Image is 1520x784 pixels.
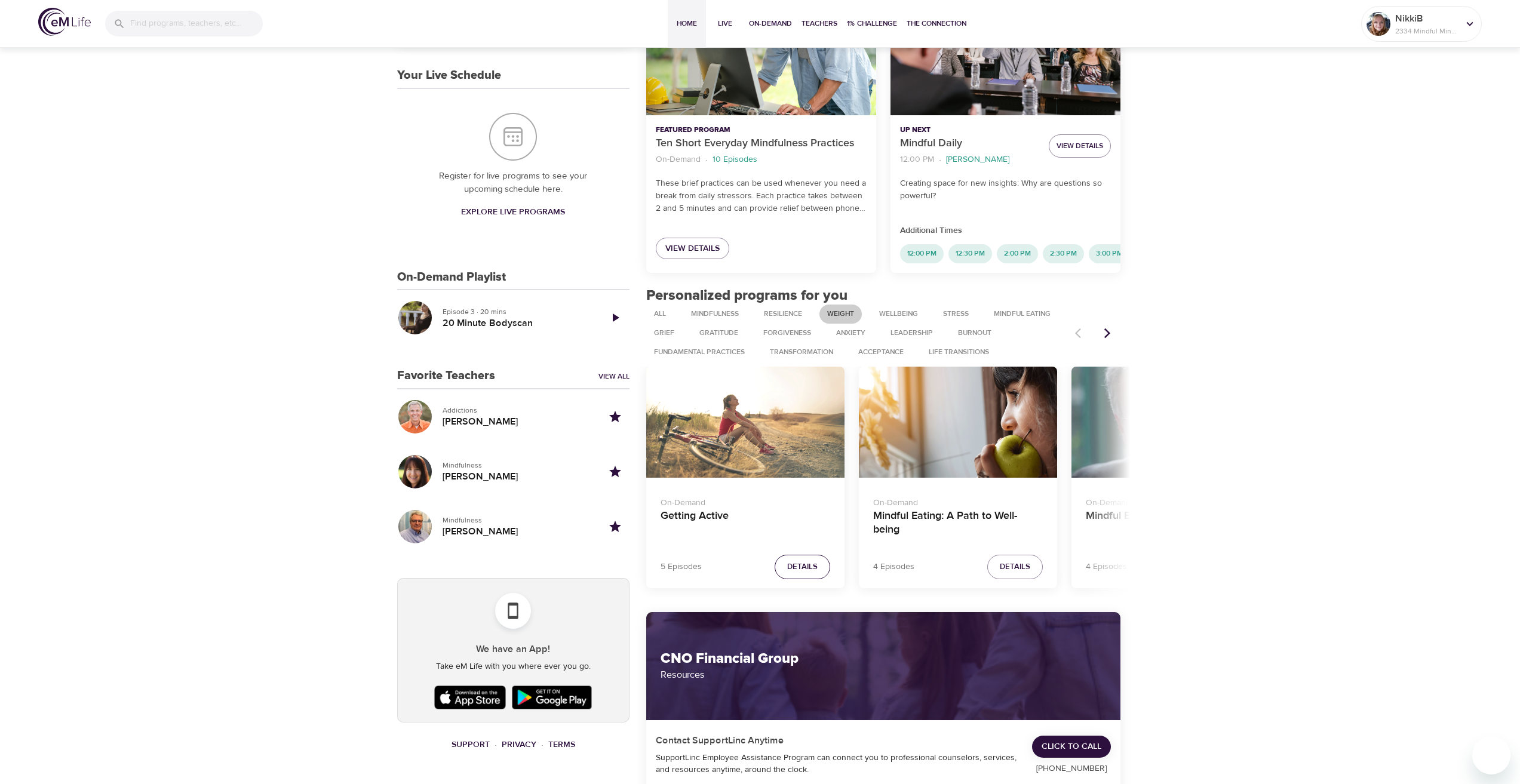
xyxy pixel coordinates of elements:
[986,305,1058,324] div: Mindful Eating
[1032,736,1111,758] a: Click to Call
[443,405,591,416] p: Addictions
[646,324,682,343] div: Grief
[456,201,570,223] a: Explore Live Programs
[900,153,934,166] p: 12:00 PM
[443,515,591,525] p: Mindfulness
[873,492,1043,509] p: On-Demand
[656,153,701,166] p: On-Demand
[951,328,999,338] span: Burnout
[656,125,867,136] p: Featured Program
[397,369,495,383] h3: Favorite Teachers
[646,367,845,478] button: Getting Active
[1043,248,1084,259] span: 2:30 PM
[900,248,944,259] span: 12:00 PM
[900,136,1039,152] p: Mindful Daily
[130,11,263,36] input: Find programs, teachers, etc...
[431,682,509,712] img: Apple App Store
[601,303,630,332] a: Play Episode
[1086,561,1127,573] p: 4 Episodes
[787,560,818,574] span: Details
[1049,134,1111,158] button: View Details
[871,305,926,324] div: Wellbeing
[661,650,1107,668] h2: CNO Financial Group
[756,305,810,324] div: Resilience
[921,343,997,362] div: Life Transitions
[939,152,941,168] li: ·
[541,737,543,753] li: ·
[1043,244,1084,263] div: 2:30 PM
[452,739,490,750] a: Support
[922,347,996,357] span: Life Transitions
[443,306,591,317] p: Episode 3 · 20 mins
[775,555,830,579] button: Details
[847,17,897,30] span: 1% Challenge
[900,225,1111,237] p: Additional Times
[705,152,708,168] li: ·
[661,509,830,538] h4: Getting Active
[397,270,506,284] h3: On-Demand Playlist
[397,300,433,336] button: 20 Minute Bodyscan
[820,309,861,319] span: Weight
[851,347,911,357] span: Acceptance
[757,309,809,319] span: Resilience
[598,371,630,382] a: View All
[1395,11,1458,26] p: NikkiB
[1042,739,1101,754] span: Click to Call
[692,324,746,343] div: Gratitude
[872,309,925,319] span: Wellbeing
[997,248,1038,259] span: 2:00 PM
[1089,244,1130,263] div: 3:00 PM
[509,682,595,712] img: Google Play Store
[713,153,757,166] p: 10 Episodes
[900,177,1111,202] p: Creating space for new insights: Why are questions so powerful?
[987,555,1043,579] button: Details
[683,305,747,324] div: Mindfulness
[900,152,1039,168] nav: breadcrumb
[711,17,739,30] span: Live
[756,328,818,338] span: Forgiveness
[647,328,681,338] span: Grief
[656,752,1018,776] div: SupportLinc Employee Assistance Program can connect you to professional counselors, services, and...
[850,343,911,362] div: Acceptance
[684,309,746,319] span: Mindfulness
[489,113,537,161] img: Your Live Schedule
[397,737,630,753] nav: breadcrumb
[673,17,701,30] span: Home
[749,17,792,30] span: On-Demand
[502,739,536,750] a: Privacy
[883,328,940,338] span: Leadership
[762,343,841,362] div: Transformation
[661,561,702,573] p: 5 Episodes
[997,244,1038,263] div: 2:00 PM
[495,737,497,753] li: ·
[935,305,977,324] div: Stress
[859,367,1057,478] button: Mindful Eating: A Path to Well-being
[900,125,1039,136] p: Up Next
[1086,492,1255,509] p: On-Demand
[1367,12,1390,36] img: Remy Sharp
[819,305,862,324] div: Weight
[656,177,867,215] p: These brief practices can be used whenever you need a break from daily stressors. Each practice t...
[443,460,591,471] p: Mindfulness
[936,309,976,319] span: Stress
[763,347,840,357] span: Transformation
[665,241,720,256] span: View Details
[1057,140,1103,152] span: View Details
[1094,320,1120,346] button: Next items
[948,244,992,263] div: 12:30 PM
[883,324,941,343] div: Leadership
[656,734,784,747] h5: Contact SupportLinc Anytime
[802,17,837,30] span: Teachers
[1086,509,1255,538] h4: Mindful Eating Series
[692,328,745,338] span: Gratitude
[873,561,914,573] p: 4 Episodes
[1032,763,1111,775] p: [PHONE_NUMBER]
[948,248,992,259] span: 12:30 PM
[646,287,1121,305] h2: Personalized programs for you
[443,525,591,538] h5: [PERSON_NAME]
[647,347,752,357] span: Fundamental Practices
[873,509,1043,538] h4: Mindful Eating: A Path to Well-being
[1089,248,1130,259] span: 3:00 PM
[443,317,591,330] h5: 20 Minute Bodyscan
[443,416,591,428] h5: [PERSON_NAME]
